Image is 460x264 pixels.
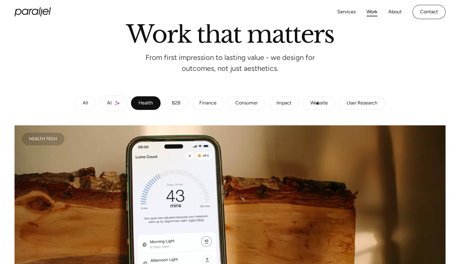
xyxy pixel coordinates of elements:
[29,137,57,140] div: Health Tech
[347,101,377,105] div: User Research
[172,101,181,105] div: B2B
[15,7,51,16] a: home
[139,55,321,71] p: From first impression to lasting value - we design for outcomes, not just aesthetics.
[276,101,292,105] div: Impact
[139,101,153,105] div: Health
[235,101,258,105] div: Consumer
[388,8,402,16] a: About
[413,5,445,19] a: Contact
[367,8,377,16] a: Work
[58,22,403,43] h2: Work that matters
[83,101,88,105] div: All
[107,101,112,105] div: AI
[199,101,217,105] div: Finance
[310,101,328,105] div: Website
[337,8,356,16] a: Services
